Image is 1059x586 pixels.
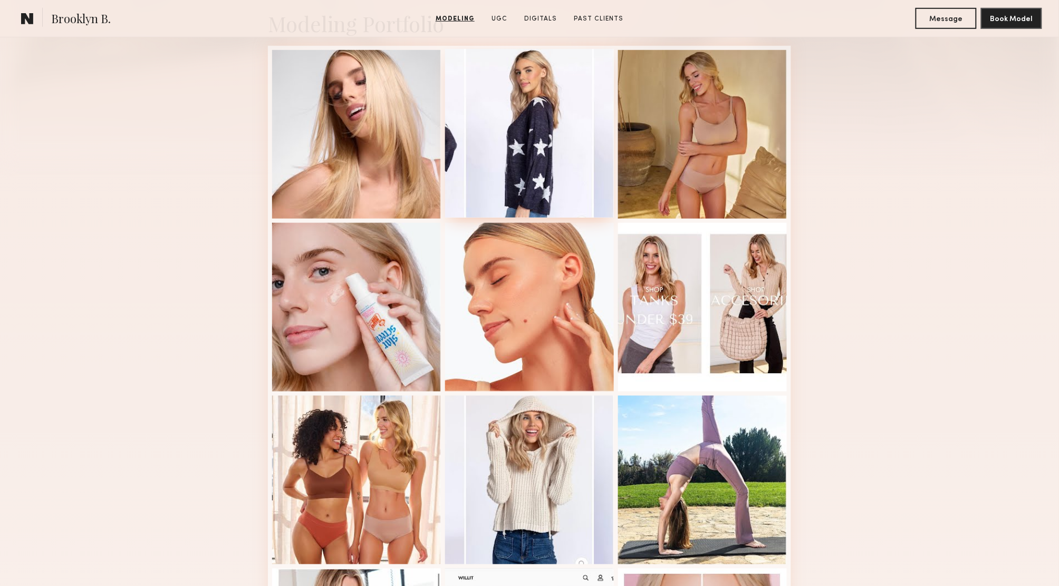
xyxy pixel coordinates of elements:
button: Message [916,8,977,29]
span: Brooklyn B. [51,11,111,29]
a: Modeling [431,14,479,24]
a: Digitals [520,14,561,24]
a: Book Model [981,14,1042,23]
button: Book Model [981,8,1042,29]
a: UGC [487,14,512,24]
a: Past Clients [570,14,628,24]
